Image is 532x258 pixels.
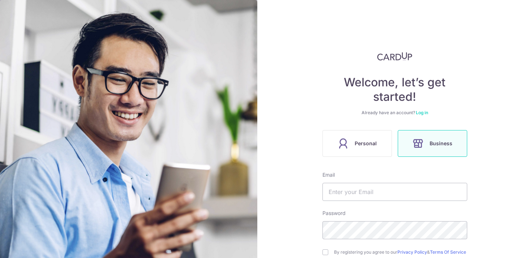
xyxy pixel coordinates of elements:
[334,249,467,255] label: By registering you agree to our &
[416,110,428,115] a: Log in
[322,75,467,104] h4: Welcome, let’s get started!
[397,249,427,255] a: Privacy Policy
[322,210,346,217] label: Password
[355,139,377,148] span: Personal
[430,249,466,255] a: Terms Of Service
[322,171,335,179] label: Email
[377,52,413,61] img: CardUp Logo
[430,139,452,148] span: Business
[322,110,467,116] div: Already have an account?
[395,130,470,157] a: Business
[322,183,467,201] input: Enter your Email
[320,130,395,157] a: Personal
